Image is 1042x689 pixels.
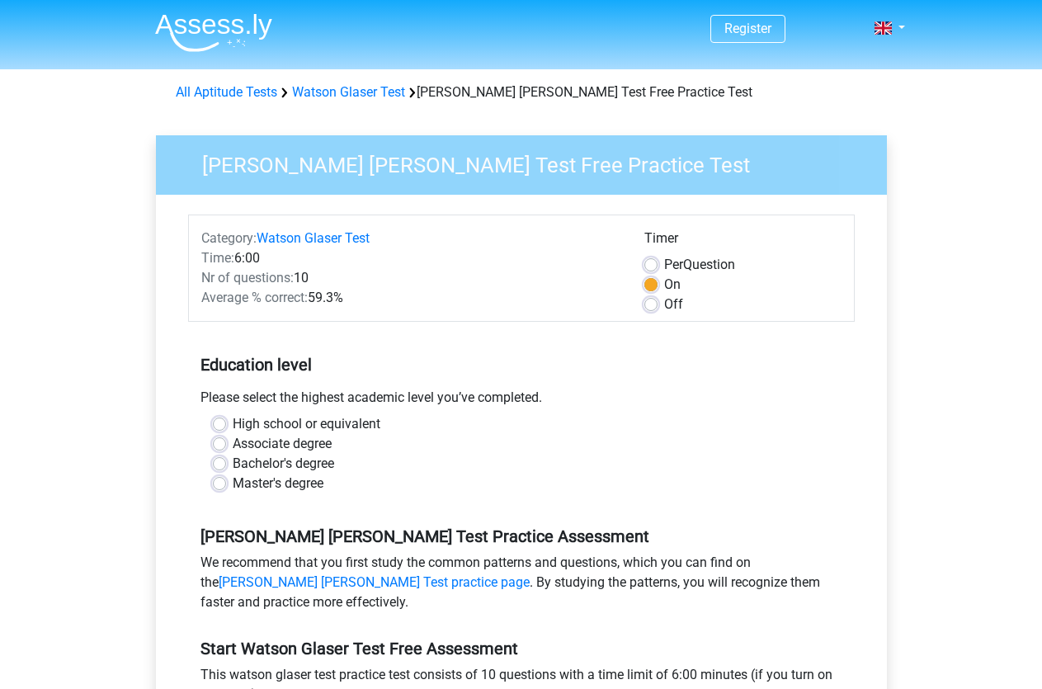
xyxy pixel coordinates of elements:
h5: Education level [200,348,842,381]
div: 10 [189,268,632,288]
label: Bachelor's degree [233,454,334,474]
span: Nr of questions: [201,270,294,286]
a: Watson Glaser Test [257,230,370,246]
label: High school or equivalent [233,414,380,434]
div: We recommend that you first study the common patterns and questions, which you can find on the . ... [188,553,855,619]
span: Per [664,257,683,272]
span: Category: [201,230,257,246]
a: Register [724,21,771,36]
div: Please select the highest academic level you’ve completed. [188,388,855,414]
span: Average % correct: [201,290,308,305]
label: On [664,275,681,295]
a: Watson Glaser Test [292,84,405,100]
h3: [PERSON_NAME] [PERSON_NAME] Test Free Practice Test [182,146,875,178]
div: [PERSON_NAME] [PERSON_NAME] Test Free Practice Test [169,83,874,102]
label: Off [664,295,683,314]
h5: [PERSON_NAME] [PERSON_NAME] Test Practice Assessment [200,526,842,546]
a: All Aptitude Tests [176,84,277,100]
label: Master's degree [233,474,323,493]
div: 6:00 [189,248,632,268]
label: Associate degree [233,434,332,454]
span: Time: [201,250,234,266]
div: Timer [644,229,842,255]
a: [PERSON_NAME] [PERSON_NAME] Test practice page [219,574,530,590]
h5: Start Watson Glaser Test Free Assessment [200,639,842,658]
div: 59.3% [189,288,632,308]
img: Assessly [155,13,272,52]
label: Question [664,255,735,275]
